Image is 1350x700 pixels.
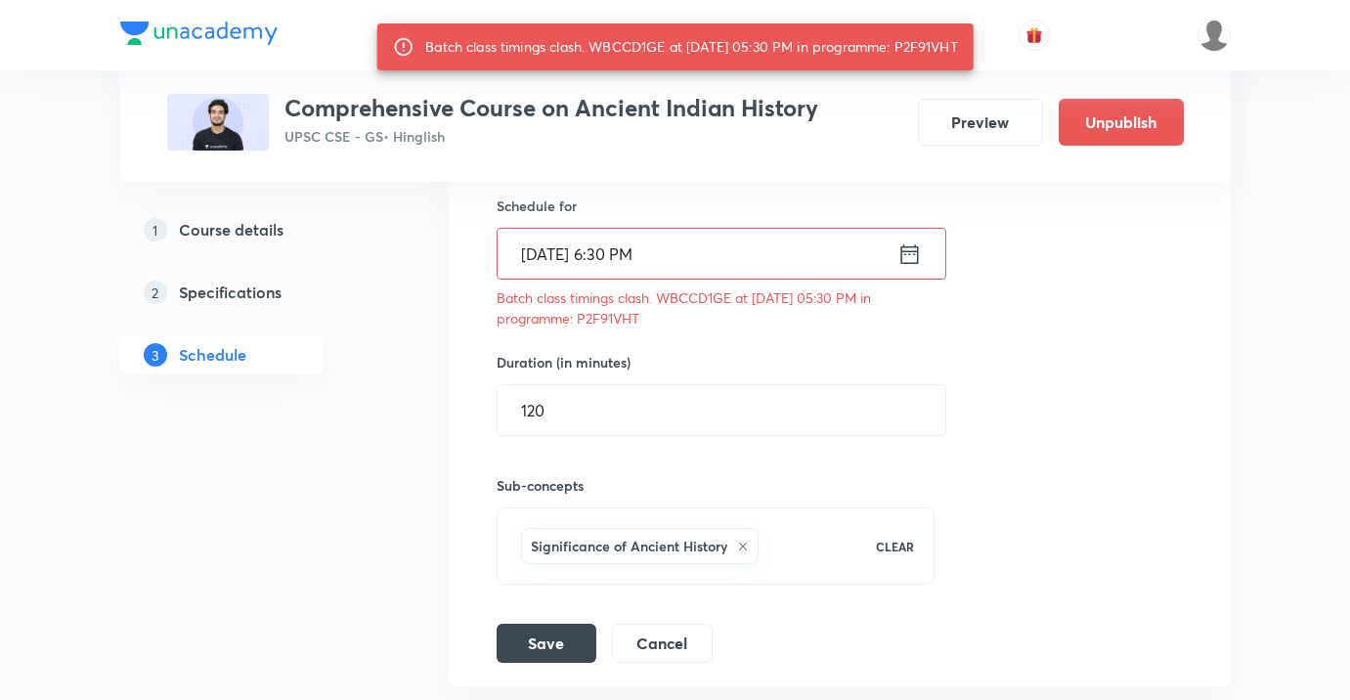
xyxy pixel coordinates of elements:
h6: Sub-concepts [497,475,936,496]
img: Ajit [1198,19,1231,52]
p: CLEAR [876,538,914,555]
div: Batch class timings clash. WBCCD1GE at [DATE] 05:30 PM in programme: P2F91VHT [425,29,958,65]
a: Company Logo [120,22,278,50]
img: Company Logo [120,22,278,45]
button: Preview [918,99,1043,146]
input: 120 [498,385,945,435]
h5: Specifications [179,281,282,304]
h6: Significance of Ancient History [531,536,727,556]
button: avatar [1019,20,1050,51]
p: 2 [144,281,167,304]
button: Cancel [612,624,713,663]
a: 2Specifications [120,273,386,312]
p: UPSC CSE - GS • Hinglish [284,126,818,147]
h5: Course details [179,218,283,241]
h6: Duration (in minutes) [497,352,631,372]
img: 7BA2FB55-E425-4700-A944-48D67C614711_plus.png [167,94,269,151]
button: Unpublish [1059,99,1184,146]
p: 1 [144,218,167,241]
p: Batch class timings clash. WBCCD1GE at [DATE] 05:30 PM in programme: P2F91VHT [497,287,936,328]
h3: Comprehensive Course on Ancient Indian History [284,94,818,122]
h6: Schedule for [497,196,936,216]
p: 3 [144,343,167,367]
img: avatar [1025,26,1043,44]
button: Save [497,624,596,663]
h5: Schedule [179,343,246,367]
a: 1Course details [120,210,386,249]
